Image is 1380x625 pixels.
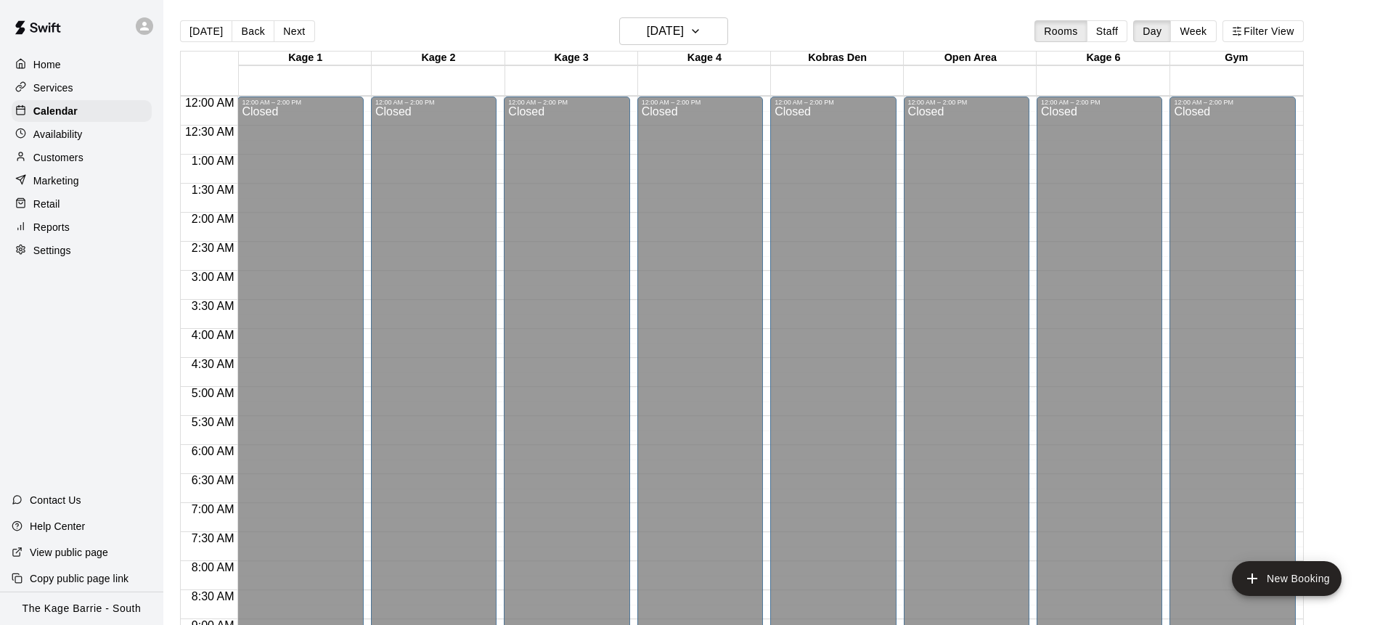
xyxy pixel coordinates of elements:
[619,17,728,45] button: [DATE]
[188,503,238,515] span: 7:00 AM
[1170,20,1216,42] button: Week
[908,99,1025,106] div: 12:00 AM – 2:00 PM
[33,57,61,72] p: Home
[188,300,238,312] span: 3:30 AM
[30,571,128,586] p: Copy public page link
[12,193,152,215] a: Retail
[188,416,238,428] span: 5:30 AM
[12,100,152,122] a: Calendar
[508,99,625,106] div: 12:00 AM – 2:00 PM
[33,197,60,211] p: Retail
[33,104,78,118] p: Calendar
[771,52,904,65] div: Kobras Den
[1087,20,1128,42] button: Staff
[30,545,108,560] p: View public page
[180,20,232,42] button: [DATE]
[188,213,238,225] span: 2:00 AM
[188,561,238,573] span: 8:00 AM
[505,52,638,65] div: Kage 3
[1034,20,1087,42] button: Rooms
[188,184,238,196] span: 1:30 AM
[274,20,314,42] button: Next
[30,493,81,507] p: Contact Us
[188,590,238,602] span: 8:30 AM
[33,173,79,188] p: Marketing
[12,240,152,261] a: Settings
[188,358,238,370] span: 4:30 AM
[372,52,505,65] div: Kage 2
[33,243,71,258] p: Settings
[33,81,73,95] p: Services
[188,242,238,254] span: 2:30 AM
[12,54,152,75] a: Home
[33,127,83,142] p: Availability
[12,123,152,145] a: Availability
[188,474,238,486] span: 6:30 AM
[638,52,771,65] div: Kage 4
[242,99,359,106] div: 12:00 AM – 2:00 PM
[1222,20,1304,42] button: Filter View
[375,99,492,106] div: 12:00 AM – 2:00 PM
[181,97,238,109] span: 12:00 AM
[1133,20,1171,42] button: Day
[1170,52,1303,65] div: Gym
[1037,52,1169,65] div: Kage 6
[1174,99,1291,106] div: 12:00 AM – 2:00 PM
[1232,561,1342,596] button: add
[23,601,142,616] p: The Kage Barrie - South
[239,52,372,65] div: Kage 1
[30,519,85,534] p: Help Center
[188,445,238,457] span: 6:00 AM
[188,329,238,341] span: 4:00 AM
[188,155,238,167] span: 1:00 AM
[642,99,759,106] div: 12:00 AM – 2:00 PM
[33,220,70,234] p: Reports
[188,387,238,399] span: 5:00 AM
[12,77,152,99] a: Services
[12,216,152,238] a: Reports
[1041,99,1158,106] div: 12:00 AM – 2:00 PM
[33,150,83,165] p: Customers
[181,126,238,138] span: 12:30 AM
[904,52,1037,65] div: Open Area
[12,147,152,168] a: Customers
[647,21,684,41] h6: [DATE]
[775,99,891,106] div: 12:00 AM – 2:00 PM
[188,532,238,544] span: 7:30 AM
[188,271,238,283] span: 3:00 AM
[12,170,152,192] a: Marketing
[232,20,274,42] button: Back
